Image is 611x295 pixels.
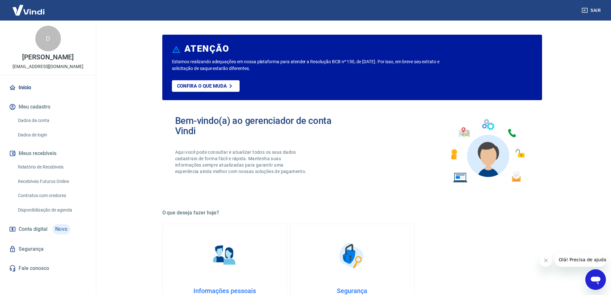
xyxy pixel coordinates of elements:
[208,239,241,272] img: Informações pessoais
[15,128,88,142] a: Dados de login
[539,254,552,267] iframe: Fechar mensagem
[585,269,606,290] iframe: Botão para abrir a janela de mensagens
[19,225,47,234] span: Conta digital
[15,189,88,202] a: Contratos com credores
[8,100,88,114] button: Meu cadastro
[13,63,83,70] p: [EMAIL_ADDRESS][DOMAIN_NAME]
[172,80,240,92] a: Confira o que muda
[555,253,606,267] iframe: Mensagem da empresa
[177,83,227,89] p: Confira o que muda
[173,287,276,295] h4: Informações pessoais
[4,4,54,10] span: Olá! Precisa de ajuda?
[8,221,88,237] a: Conta digitalNovo
[22,54,73,61] p: [PERSON_NAME]
[175,116,352,136] h2: Bem-vindo(a) ao gerenciador de conta Vindi
[580,4,603,16] button: Sair
[175,149,308,175] p: Aqui você pode consultar e atualizar todos os seus dados cadastrais de forma fácil e rápida. Mant...
[8,261,88,275] a: Fale conosco
[15,175,88,188] a: Recebíveis Futuros Online
[300,287,404,295] h4: Segurança
[8,0,49,20] img: Vindi
[8,146,88,161] button: Meus recebíveis
[53,224,70,234] span: Novo
[8,81,88,95] a: Início
[15,114,88,127] a: Dados da conta
[445,116,529,187] img: Imagem de um avatar masculino com diversos icones exemplificando as funcionalidades do gerenciado...
[15,161,88,174] a: Relatório de Recebíveis
[8,242,88,256] a: Segurança
[35,26,61,51] div: D
[15,204,88,217] a: Disponibilização de agenda
[336,239,368,272] img: Segurança
[184,46,229,52] h6: ATENÇÃO
[172,58,460,72] p: Estamos realizando adequações em nossa plataforma para atender a Resolução BCB nº 150, de [DATE]....
[162,210,542,216] h5: O que deseja fazer hoje?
